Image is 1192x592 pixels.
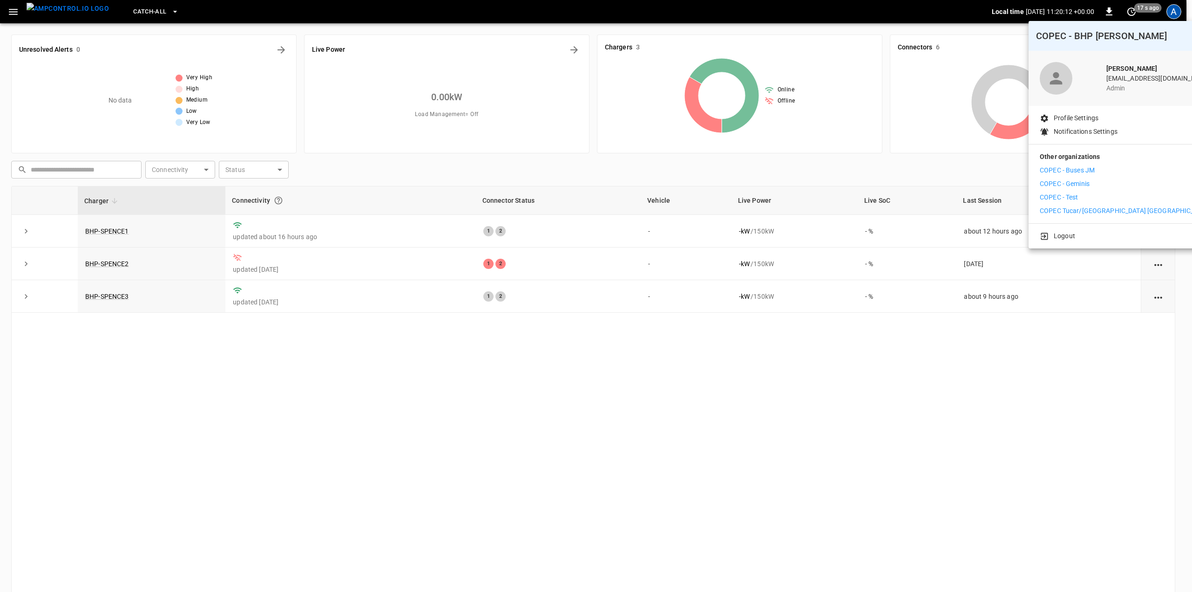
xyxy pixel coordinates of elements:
p: Profile Settings [1054,113,1098,123]
p: Notifications Settings [1054,127,1117,137]
p: COPEC - Geminis [1040,179,1090,189]
p: COPEC - Test [1040,193,1078,202]
div: profile-icon [1040,62,1072,95]
p: COPEC - Buses JM [1040,165,1095,175]
p: Logout [1054,231,1075,241]
b: [PERSON_NAME] [1106,65,1158,72]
